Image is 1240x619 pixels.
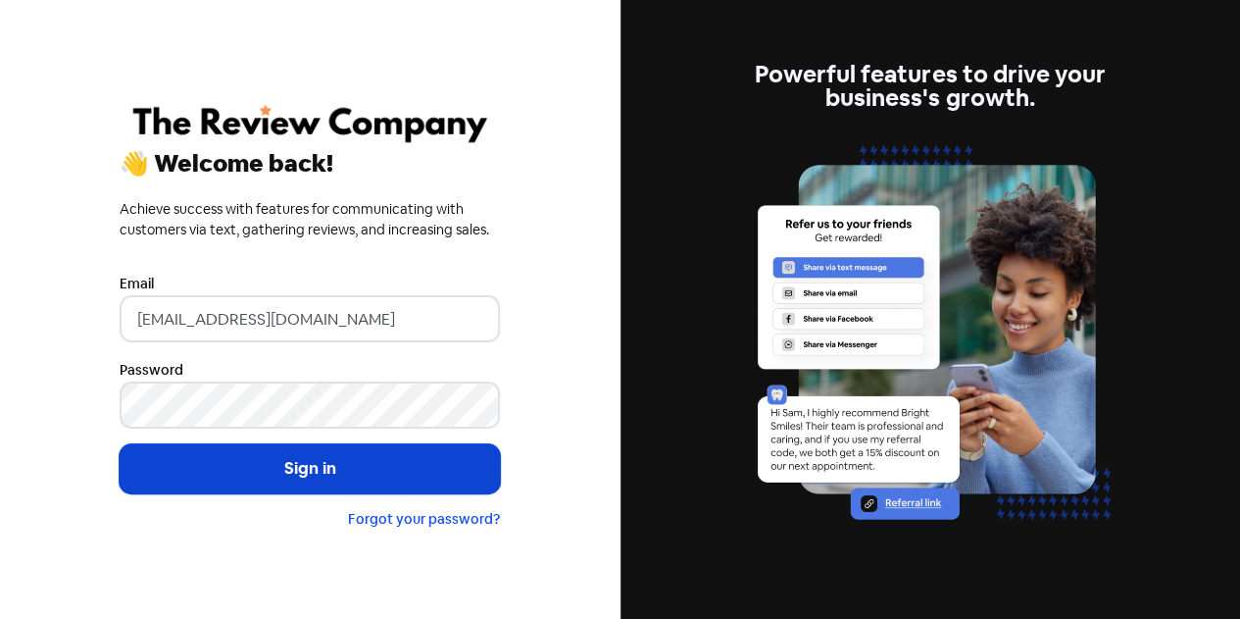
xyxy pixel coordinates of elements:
[120,295,500,342] input: Enter your email address...
[120,199,500,240] div: Achieve success with features for communicating with customers via text, gathering reviews, and i...
[120,274,154,294] label: Email
[120,152,500,176] div: 👋 Welcome back!
[348,510,500,528] a: Forgot your password?
[740,63,1120,110] div: Powerful features to drive your business's growth.
[120,444,500,493] button: Sign in
[740,133,1120,556] img: referrals
[120,360,183,381] label: Password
